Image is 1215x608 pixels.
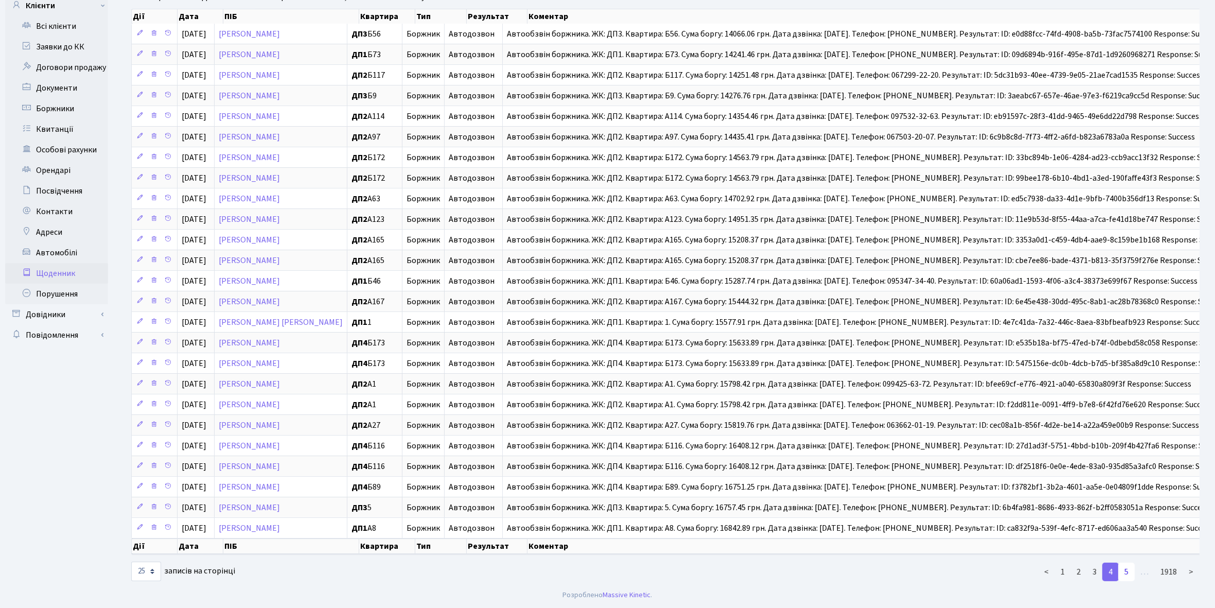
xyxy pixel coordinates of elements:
a: 2 [1070,563,1087,581]
b: ДП1 [351,523,367,534]
span: Б173 [351,339,398,347]
th: ПІБ [223,538,360,554]
span: Автодозвон [449,153,498,162]
span: Автодозвон [449,483,498,491]
span: [DATE] [182,358,206,369]
span: Б173 [351,359,398,368]
a: Боржники [5,98,108,119]
b: ДП2 [351,378,367,390]
span: Боржник [407,236,440,244]
span: [DATE] [182,193,206,204]
b: ДП1 [351,317,367,328]
a: [PERSON_NAME] [219,481,280,493]
span: А27 [351,421,398,429]
a: [PERSON_NAME] [PERSON_NAME] [219,317,343,328]
b: ДП2 [351,255,367,266]
a: [PERSON_NAME] [219,358,280,369]
span: [DATE] [182,399,206,410]
span: [DATE] [182,481,206,493]
a: [PERSON_NAME] [219,296,280,307]
a: [PERSON_NAME] [219,28,280,40]
span: 5 [351,503,398,512]
span: [DATE] [182,317,206,328]
b: ДП1 [351,49,367,60]
span: [DATE] [182,461,206,472]
span: Автообзвін боржника. ЖК: ДП2. Квартира: А1. Сума боргу: 15798.42 грн. Дата дзвінка: [DATE]. Телеф... [507,399,1212,410]
label: записів на сторінці [131,562,235,581]
span: Боржник [407,256,440,265]
span: Б73 [351,50,398,59]
b: ДП4 [351,481,367,493]
th: Дата [178,538,223,554]
th: Дії [132,538,178,554]
b: ДП2 [351,131,367,143]
a: Квитанції [5,119,108,140]
span: А114 [351,112,398,120]
b: ДП2 [351,420,367,431]
span: А8 [351,524,398,532]
span: Автодозвон [449,71,498,79]
span: Автодозвон [449,298,498,306]
span: Автообзвін боржника. ЖК: ДП2. Квартира: А1. Сума боргу: 15798.42 грн. Дата дзвінка: [DATE]. Телеф... [507,378,1191,390]
span: Боржник [407,30,440,38]
a: [PERSON_NAME] [219,420,280,431]
b: ДП2 [351,111,367,122]
span: А123 [351,215,398,223]
span: Боржник [407,380,440,388]
span: Автодозвон [449,50,498,59]
span: Боржник [407,318,440,326]
span: Автодозвон [449,401,498,409]
b: ДП1 [351,275,367,287]
span: [DATE] [182,49,206,60]
th: Дата [178,9,223,24]
span: Боржник [407,359,440,368]
a: Всі клієнти [5,16,108,37]
span: А1 [351,380,398,388]
a: 4 [1102,563,1119,581]
a: Договори продажу [5,57,108,78]
span: Боржник [407,277,440,285]
a: 1 [1054,563,1071,581]
a: [PERSON_NAME] [219,214,280,225]
span: Боржник [407,92,440,100]
a: [PERSON_NAME] [219,399,280,410]
span: Б116 [351,462,398,471]
span: Автообзвін боржника. ЖК: ДП3. Квартира: 5. Сума боргу: 16757.45 грн. Дата дзвінка: [DATE]. Телефо... [507,502,1209,513]
span: Автодозвон [449,30,498,38]
th: Тип [415,538,467,554]
span: Боржник [407,195,440,203]
th: Дії [132,9,178,24]
a: [PERSON_NAME] [219,111,280,122]
b: ДП4 [351,337,367,349]
a: Орендарі [5,160,108,181]
span: Б172 [351,174,398,182]
a: 1918 [1154,563,1183,581]
span: А97 [351,133,398,141]
b: ДП2 [351,70,367,81]
span: Автодозвон [449,92,498,100]
a: Документи [5,78,108,98]
span: [DATE] [182,255,206,266]
a: Посвідчення [5,181,108,201]
th: Квартира [359,538,415,554]
span: Автодозвон [449,339,498,347]
a: [PERSON_NAME] [219,152,280,163]
span: [DATE] [182,131,206,143]
span: Б89 [351,483,398,491]
span: Боржник [407,483,440,491]
a: [PERSON_NAME] [219,502,280,513]
span: [DATE] [182,214,206,225]
span: Автодозвон [449,174,498,182]
a: Особові рахунки [5,140,108,160]
span: Автодозвон [449,462,498,471]
a: < [1038,563,1055,581]
span: Автообзвін боржника. ЖК: ДП1. Квартира: А8. Сума боргу: 16842.89 грн. Дата дзвінка: [DATE]. Телеф... [507,523,1213,534]
a: Заявки до КК [5,37,108,57]
a: > [1183,563,1200,581]
a: 3 [1086,563,1103,581]
th: Результат [467,538,527,554]
span: Боржник [407,133,440,141]
span: [DATE] [182,275,206,287]
span: Боржник [407,215,440,223]
select: записів на сторінці [131,562,161,581]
